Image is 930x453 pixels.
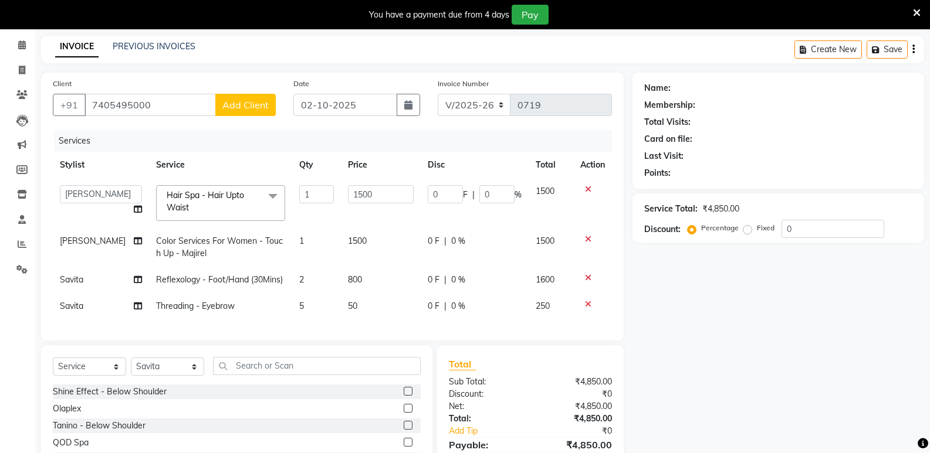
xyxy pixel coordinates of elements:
th: Total [529,152,574,178]
label: Client [53,79,72,89]
span: 0 % [451,235,465,247]
span: 1 [299,236,304,246]
div: Shine Effect - Below Shoulder [53,386,167,398]
th: Stylist [53,152,149,178]
a: Add Tip [440,425,546,437]
div: ₹0 [546,425,621,437]
div: Discount: [440,388,530,400]
th: Disc [421,152,529,178]
button: +91 [53,94,86,116]
div: ₹0 [530,388,621,400]
th: Service [149,152,292,178]
div: Card on file: [644,133,692,145]
div: Name: [644,82,671,94]
span: | [444,274,447,286]
span: | [472,189,475,201]
span: 1500 [348,236,367,246]
a: INVOICE [55,36,99,57]
span: 0 % [451,300,465,312]
span: 800 [348,274,362,285]
button: Create New [794,40,862,59]
a: x [189,202,194,213]
span: F [463,189,468,201]
button: Pay [512,5,549,25]
a: PREVIOUS INVOICES [113,41,195,52]
div: Last Visit: [644,150,684,162]
div: ₹4,850.00 [530,376,621,388]
span: Threading - Eyebrow [156,301,235,311]
span: Savita [60,301,83,311]
div: Total: [440,413,530,425]
th: Price [341,152,421,178]
div: ₹4,850.00 [530,400,621,413]
div: Olaplex [53,403,81,415]
div: Service Total: [644,203,698,215]
span: 0 F [428,235,439,247]
div: Payable: [440,438,530,452]
span: 250 [536,301,550,311]
span: Total [449,358,476,370]
input: Search or Scan [213,357,421,375]
span: 1600 [536,274,554,285]
label: Fixed [757,223,775,233]
span: 0 F [428,274,439,286]
div: Tanino - Below Shoulder [53,420,146,432]
span: 2 [299,274,304,285]
label: Percentage [701,223,739,233]
span: 5 [299,301,304,311]
div: ₹4,850.00 [702,203,739,215]
span: Add Client [222,99,269,111]
span: [PERSON_NAME] [60,236,126,246]
span: 0 F [428,300,439,312]
span: Savita [60,274,83,285]
span: 1500 [536,236,554,246]
span: | [444,235,447,247]
div: Membership: [644,99,695,111]
span: 50 [348,301,357,311]
button: Save [867,40,908,59]
input: Search by Name/Mobile/Email/Code [84,94,216,116]
div: Discount: [644,223,681,236]
div: ₹4,850.00 [530,413,621,425]
div: Points: [644,167,671,179]
div: Total Visits: [644,116,691,128]
span: 0 % [451,274,465,286]
label: Invoice Number [438,79,489,89]
div: Sub Total: [440,376,530,388]
div: QOD Spa [53,437,89,449]
label: Date [293,79,309,89]
span: % [515,189,522,201]
span: Hair Spa - Hair Upto Waist [167,190,244,213]
th: Qty [292,152,341,178]
div: You have a payment due from 4 days [369,9,509,21]
span: 1500 [536,186,554,196]
span: Reflexology - Foot/Hand (30Mins) [156,274,283,285]
div: ₹4,850.00 [530,438,621,452]
span: | [444,300,447,312]
span: Color Services For Women - Touch Up - Majirel [156,236,283,258]
button: Add Client [215,94,276,116]
div: Net: [440,400,530,413]
th: Action [573,152,612,178]
div: Services [54,130,621,152]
